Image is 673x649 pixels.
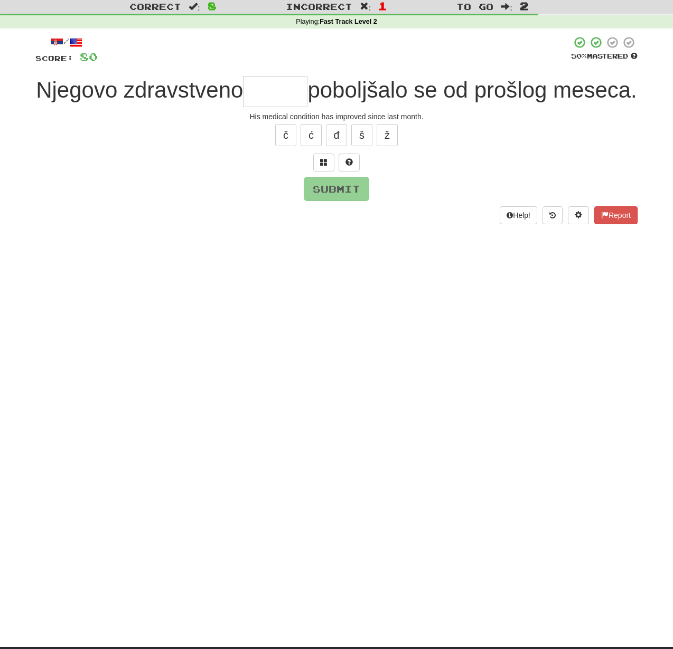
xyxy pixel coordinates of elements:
span: : [360,2,371,11]
button: Round history (alt+y) [543,206,563,224]
button: č [275,124,296,146]
span: Incorrect [286,1,352,12]
button: Submit [304,177,369,201]
span: poboljšalo se od prošlog meseca. [307,78,637,102]
button: đ [326,124,347,146]
span: 50 % [571,52,587,60]
button: Single letter hint - you only get 1 per sentence and score half the points! alt+h [339,154,360,171]
span: Score: [35,54,73,63]
span: To go [456,1,493,12]
button: ž [377,124,398,146]
span: : [501,2,512,11]
button: š [351,124,372,146]
button: Switch sentence to multiple choice alt+p [313,154,334,171]
span: Correct [129,1,181,12]
span: 80 [80,50,98,63]
span: : [189,2,200,11]
span: Njegovo zdravstveno [36,78,243,102]
div: Mastered [571,52,638,61]
strong: Fast Track Level 2 [320,18,377,25]
button: ć [301,124,322,146]
div: His medical condition has improved since last month. [35,111,638,122]
button: Help! [500,206,537,224]
button: Report [594,206,638,224]
div: / [35,36,98,49]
